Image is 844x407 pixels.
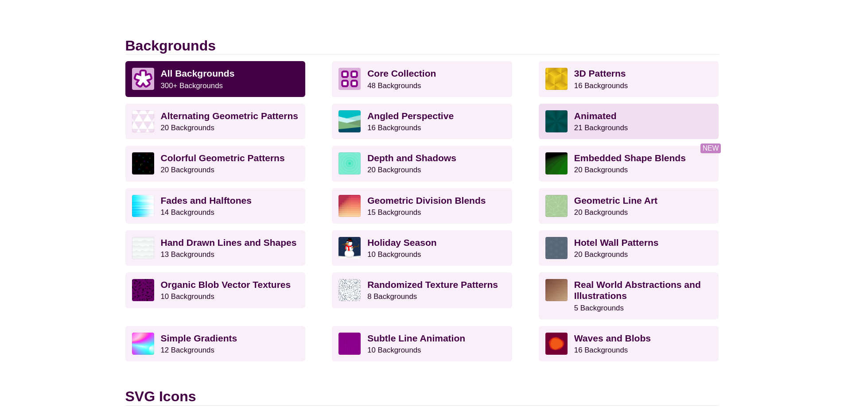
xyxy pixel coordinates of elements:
[125,326,306,361] a: Simple Gradients12 Backgrounds
[338,279,361,301] img: gray texture pattern on white
[545,237,568,259] img: intersecting outlined circles formation pattern
[132,152,154,174] img: a rainbow pattern of outlined geometric shapes
[574,166,628,174] small: 20 Backgrounds
[367,153,456,163] strong: Depth and Shadows
[367,81,421,90] small: 48 Backgrounds
[161,166,214,174] small: 20 Backgrounds
[332,230,512,266] a: Holiday Season10 Backgrounds
[161,333,237,343] strong: Simple Gradients
[574,237,659,248] strong: Hotel Wall Patterns
[367,166,421,174] small: 20 Backgrounds
[132,333,154,355] img: colorful radial mesh gradient rainbow
[125,104,306,139] a: Alternating Geometric Patterns20 Backgrounds
[125,388,719,405] h2: SVG Icons
[332,326,512,361] a: Subtle Line Animation10 Backgrounds
[574,208,628,217] small: 20 Backgrounds
[125,146,306,181] a: Colorful Geometric Patterns20 Backgrounds
[574,195,657,205] strong: Geometric Line Art
[332,188,512,224] a: Geometric Division Blends15 Backgrounds
[367,208,421,217] small: 15 Backgrounds
[161,250,214,259] small: 13 Backgrounds
[539,188,719,224] a: Geometric Line Art20 Backgrounds
[539,272,719,319] a: Real World Abstractions and Illustrations5 Backgrounds
[539,61,719,97] a: 3D Patterns16 Backgrounds
[367,279,498,290] strong: Randomized Texture Patterns
[574,124,628,132] small: 21 Backgrounds
[545,279,568,301] img: wooden floor pattern
[125,230,306,266] a: Hand Drawn Lines and Shapes13 Backgrounds
[338,237,361,259] img: vector art snowman with black hat, branch arms, and carrot nose
[338,333,361,355] img: a line grid with a slope perspective
[161,68,235,78] strong: All Backgrounds
[574,250,628,259] small: 20 Backgrounds
[338,152,361,174] img: green layered rings within rings
[367,111,454,121] strong: Angled Perspective
[161,153,285,163] strong: Colorful Geometric Patterns
[367,68,436,78] strong: Core Collection
[539,146,719,181] a: Embedded Shape Blends20 Backgrounds
[161,124,214,132] small: 20 Backgrounds
[367,333,465,343] strong: Subtle Line Animation
[367,195,486,205] strong: Geometric Division Blends
[574,68,626,78] strong: 3D Patterns
[545,195,568,217] img: geometric web of connecting lines
[125,61,306,97] a: All Backgrounds 300+ Backgrounds
[574,111,617,121] strong: Animated
[367,124,421,132] small: 16 Backgrounds
[161,279,291,290] strong: Organic Blob Vector Textures
[545,68,568,90] img: fancy golden cube pattern
[125,188,306,224] a: Fades and Halftones14 Backgrounds
[161,346,214,354] small: 12 Backgrounds
[367,250,421,259] small: 10 Backgrounds
[132,279,154,301] img: Purple vector splotches
[125,37,719,54] h2: Backgrounds
[574,153,686,163] strong: Embedded Shape Blends
[545,333,568,355] img: various uneven centered blobs
[161,237,297,248] strong: Hand Drawn Lines and Shapes
[539,230,719,266] a: Hotel Wall Patterns20 Backgrounds
[367,292,417,301] small: 8 Backgrounds
[332,146,512,181] a: Depth and Shadows20 Backgrounds
[332,104,512,139] a: Angled Perspective16 Backgrounds
[132,195,154,217] img: blue lights stretching horizontally over white
[161,208,214,217] small: 14 Backgrounds
[161,81,223,90] small: 300+ Backgrounds
[161,292,214,301] small: 10 Backgrounds
[545,152,568,174] img: green to black rings rippling away from corner
[132,237,154,259] img: white subtle wave background
[574,304,624,312] small: 5 Backgrounds
[574,333,651,343] strong: Waves and Blobs
[574,81,628,90] small: 16 Backgrounds
[545,110,568,132] img: green rave light effect animated background
[367,237,436,248] strong: Holiday Season
[574,279,701,301] strong: Real World Abstractions and Illustrations
[367,346,421,354] small: 10 Backgrounds
[574,346,628,354] small: 16 Backgrounds
[161,111,298,121] strong: Alternating Geometric Patterns
[332,272,512,308] a: Randomized Texture Patterns8 Backgrounds
[125,272,306,308] a: Organic Blob Vector Textures10 Backgrounds
[132,110,154,132] img: light purple and white alternating triangle pattern
[338,110,361,132] img: abstract landscape with sky mountains and water
[539,326,719,361] a: Waves and Blobs16 Backgrounds
[539,104,719,139] a: Animated21 Backgrounds
[332,61,512,97] a: Core Collection 48 Backgrounds
[338,195,361,217] img: red-to-yellow gradient large pixel grid
[161,195,252,205] strong: Fades and Halftones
